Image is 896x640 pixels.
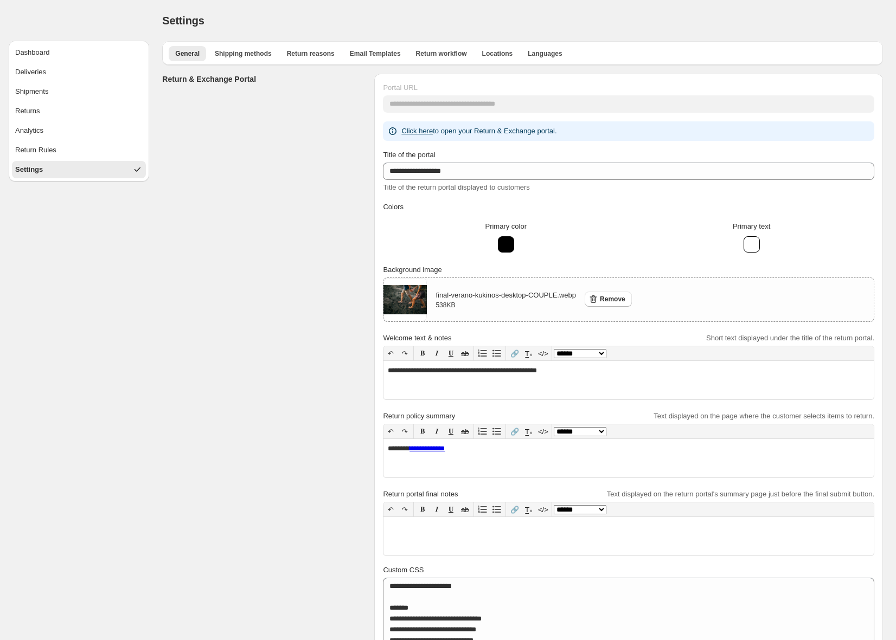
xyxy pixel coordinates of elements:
[508,346,522,360] button: 🔗
[383,203,404,211] span: Colors
[522,346,536,360] button: T̲ₓ
[585,292,632,307] button: Remove
[444,346,458,360] button: 𝐔
[485,222,527,230] span: Primary color
[430,424,444,438] button: 𝑰
[12,44,146,61] button: Dashboard
[15,67,46,77] div: Deliveries
[476,424,490,438] button: Numbered list
[536,502,550,516] button: </>
[444,424,458,438] button: 𝐔
[415,502,430,516] button: 𝐁
[15,125,43,136] div: Analytics
[12,102,146,120] button: Returns
[430,502,444,516] button: 𝑰
[654,412,874,420] span: Text displayed on the page where the customer selects items to return.
[444,502,458,516] button: 𝐔
[600,295,625,303] span: Remove
[12,122,146,139] button: Analytics
[383,151,435,159] span: Title of the portal
[449,427,453,435] span: 𝐔
[458,424,472,438] button: ab
[401,127,556,135] span: to open your Return & Exchange portal.
[522,424,536,438] button: T̲ₓ
[383,334,451,342] span: Welcome text & notes
[398,502,412,516] button: ↷
[383,183,529,191] span: Title of the return portal displayed to customers
[508,424,522,438] button: 🔗
[287,49,335,58] span: Return reasons
[383,424,398,438] button: ↶
[12,141,146,159] button: Return Rules
[383,566,424,574] span: Custom CSS
[508,502,522,516] button: 🔗
[449,349,453,357] span: 𝐔
[398,424,412,438] button: ↷
[733,222,770,230] span: Primary text
[436,301,576,309] p: 538 KB
[383,266,441,274] span: Background image
[383,490,458,498] span: Return portal final notes
[12,63,146,81] button: Deliveries
[607,490,874,498] span: Text displayed on the return portal's summary page just before the final submit button.
[458,502,472,516] button: ab
[175,49,200,58] span: General
[15,86,48,97] div: Shipments
[482,49,513,58] span: Locations
[461,506,469,514] s: ab
[430,346,444,360] button: 𝑰
[162,15,204,27] span: Settings
[536,424,550,438] button: </>
[15,164,43,175] div: Settings
[476,346,490,360] button: Numbered list
[401,127,433,135] a: Click here
[12,83,146,100] button: Shipments
[449,505,453,513] span: 𝐔
[528,49,562,58] span: Languages
[461,350,469,358] s: ab
[15,47,50,58] div: Dashboard
[490,346,504,360] button: Bullet list
[706,334,874,342] span: Short text displayed under the title of the return portal.
[383,502,398,516] button: ↶
[383,412,455,420] span: Return policy summary
[522,502,536,516] button: T̲ₓ
[162,74,366,85] h3: Return & Exchange Portal
[15,106,40,117] div: Returns
[383,346,398,360] button: ↶
[416,49,467,58] span: Return workflow
[476,502,490,516] button: Numbered list
[490,424,504,438] button: Bullet list
[215,49,272,58] span: Shipping methods
[415,346,430,360] button: 𝐁
[536,346,550,360] button: </>
[461,428,469,436] s: ab
[415,424,430,438] button: 𝐁
[15,145,56,156] div: Return Rules
[383,83,418,92] span: Portal URL
[436,290,576,309] div: final-verano-kukinos-desktop-COUPLE.webp
[398,346,412,360] button: ↷
[490,502,504,516] button: Bullet list
[458,346,472,360] button: ab
[12,161,146,178] button: Settings
[350,49,401,58] span: Email Templates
